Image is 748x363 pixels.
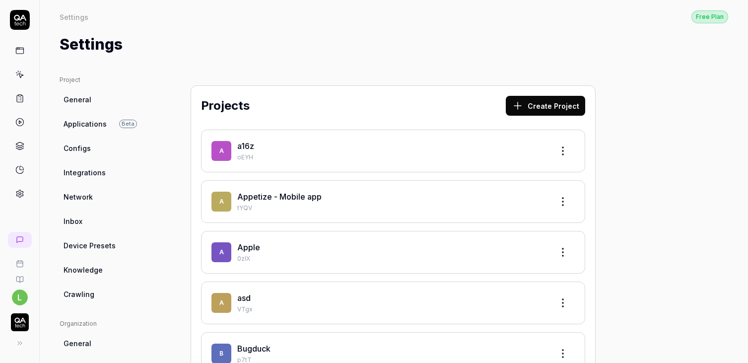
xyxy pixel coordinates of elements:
[11,313,29,331] img: QA Tech Logo
[8,232,32,248] a: New conversation
[211,192,231,212] span: A
[201,97,250,115] h2: Projects
[60,163,155,182] a: Integrations
[237,153,545,162] p: oEYH
[237,305,545,314] p: VTgx
[211,293,231,313] span: a
[119,120,137,128] span: Beta
[60,115,155,133] a: ApplicationsBeta
[64,289,94,299] span: Crawling
[237,242,260,252] a: Apple
[237,293,251,303] a: asd
[211,141,231,161] span: a
[60,33,123,56] h1: Settings
[12,290,28,305] button: l
[60,236,155,255] a: Device Presets
[211,242,231,262] span: A
[64,265,103,275] span: Knowledge
[4,268,35,284] a: Documentation
[60,90,155,109] a: General
[60,12,88,22] div: Settings
[4,305,35,333] button: QA Tech Logo
[691,10,728,23] button: Free Plan
[64,143,91,153] span: Configs
[60,139,155,157] a: Configs
[60,75,155,84] div: Project
[64,240,116,251] span: Device Presets
[60,334,155,353] a: General
[60,188,155,206] a: Network
[506,96,585,116] button: Create Project
[64,94,91,105] span: General
[4,252,35,268] a: Book a call with us
[237,192,322,202] a: Appetize - Mobile app
[64,216,82,226] span: Inbox
[60,261,155,279] a: Knowledge
[237,344,271,354] a: Bugduck
[60,319,155,328] div: Organization
[60,212,155,230] a: Inbox
[60,285,155,303] a: Crawling
[64,167,106,178] span: Integrations
[237,204,545,213] p: tYQV
[237,141,254,151] a: a16z
[64,119,107,129] span: Applications
[64,192,93,202] span: Network
[237,254,545,263] p: 0zIX
[64,338,91,349] span: General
